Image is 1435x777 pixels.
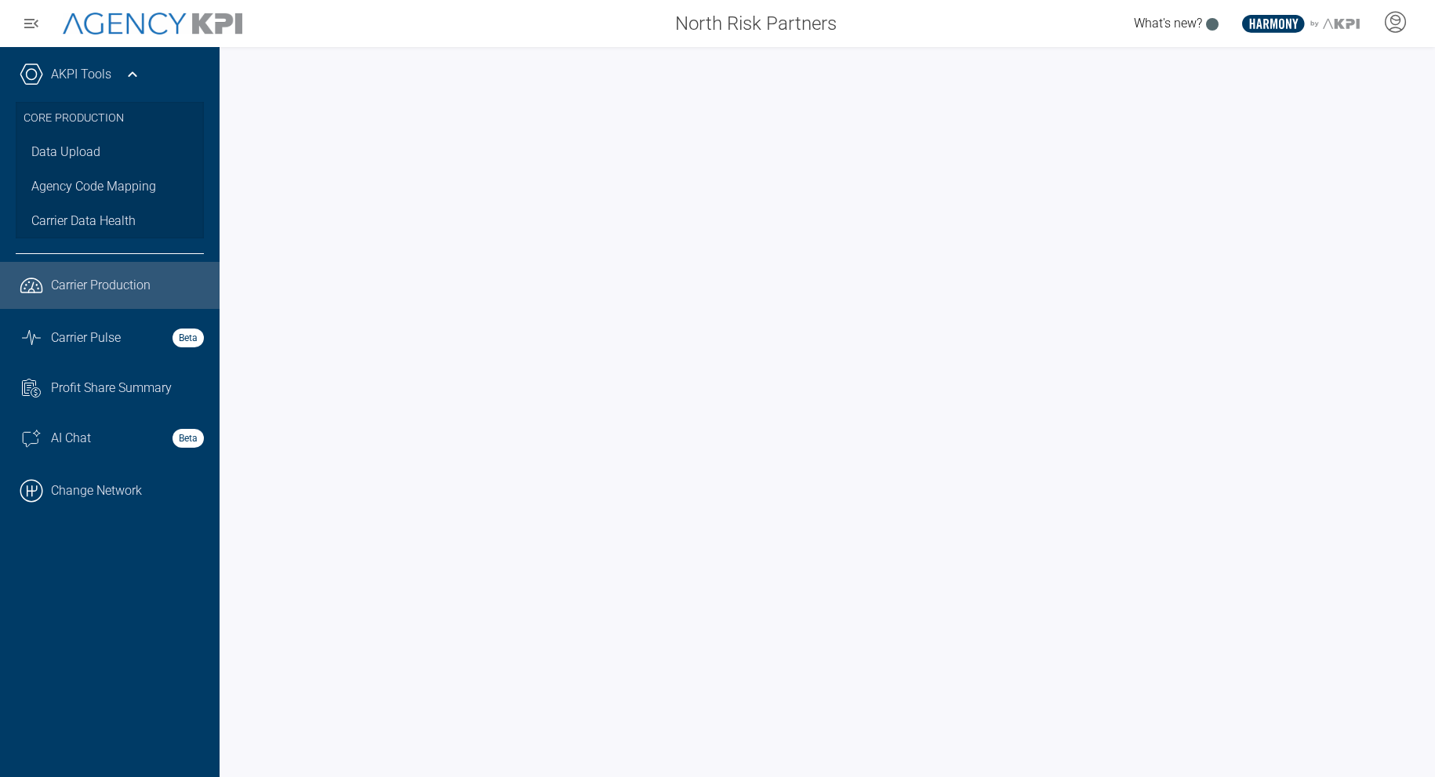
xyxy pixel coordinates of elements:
[51,65,111,84] a: AKPI Tools
[51,379,172,398] span: Profit Share Summary
[63,13,242,35] img: AgencyKPI
[51,429,91,448] span: AI Chat
[16,204,204,238] a: Carrier Data Health
[51,276,151,295] span: Carrier Production
[16,169,204,204] a: Agency Code Mapping
[675,9,837,38] span: North Risk Partners
[173,429,204,448] strong: Beta
[16,135,204,169] a: Data Upload
[24,102,196,135] h3: Core Production
[51,329,121,347] span: Carrier Pulse
[173,329,204,347] strong: Beta
[1134,16,1202,31] span: What's new?
[31,212,136,231] span: Carrier Data Health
